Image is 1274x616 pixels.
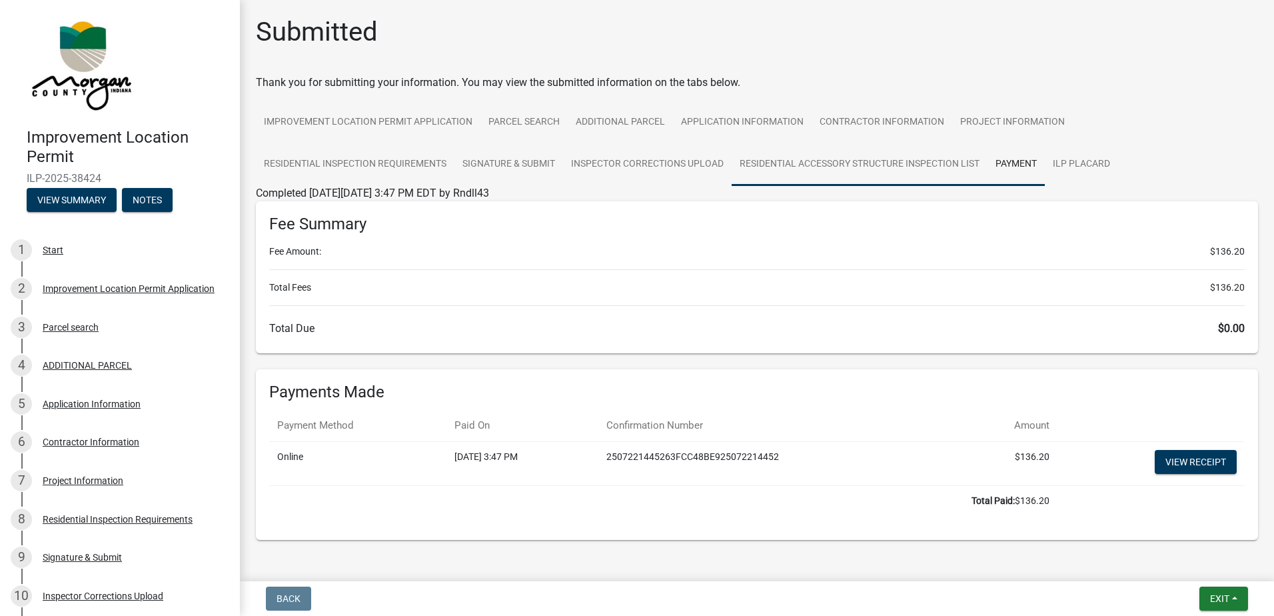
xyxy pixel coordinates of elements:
[454,143,563,186] a: Signature & Submit
[27,128,229,167] h4: Improvement Location Permit
[971,495,1015,506] b: Total Paid:
[563,143,732,186] a: Inspector Corrections Upload
[43,591,163,601] div: Inspector Corrections Upload
[43,245,63,255] div: Start
[959,441,1057,485] td: $136.20
[277,593,301,604] span: Back
[256,75,1258,91] div: Thank you for submitting your information. You may view the submitted information on the tabs below.
[1045,143,1118,186] a: ILP Placard
[43,399,141,409] div: Application Information
[446,410,598,441] th: Paid On
[43,284,215,293] div: Improvement Location Permit Application
[11,431,32,453] div: 6
[959,410,1057,441] th: Amount
[256,16,378,48] h1: Submitted
[269,322,1245,335] h6: Total Due
[27,172,213,185] span: ILP-2025-38424
[269,441,446,485] td: Online
[43,515,193,524] div: Residential Inspection Requirements
[1155,450,1237,474] a: View receipt
[812,101,952,144] a: Contractor Information
[269,485,1057,516] td: $136.20
[446,441,598,485] td: [DATE] 3:47 PM
[256,187,489,199] span: Completed [DATE][DATE] 3:47 PM EDT by Rndll43
[269,245,1245,259] li: Fee Amount:
[480,101,568,144] a: Parcel search
[269,383,1245,402] h6: Payments Made
[11,547,32,568] div: 9
[11,585,32,607] div: 10
[43,361,132,370] div: ADDITIONAL PARCEL
[952,101,1073,144] a: Project Information
[11,355,32,376] div: 4
[598,441,959,485] td: 2507221445263FCC48BE925072214452
[256,101,480,144] a: Improvement Location Permit Application
[43,476,123,485] div: Project Information
[598,410,959,441] th: Confirmation Number
[256,143,454,186] a: Residential Inspection Requirements
[11,509,32,530] div: 8
[11,393,32,415] div: 5
[43,553,122,562] div: Signature & Submit
[27,14,134,114] img: Morgan County, Indiana
[987,143,1045,186] a: Payment
[269,215,1245,234] h6: Fee Summary
[266,587,311,611] button: Back
[43,437,139,447] div: Contractor Information
[11,317,32,338] div: 3
[122,195,173,206] wm-modal-confirm: Notes
[1210,593,1229,604] span: Exit
[122,188,173,212] button: Notes
[11,278,32,299] div: 2
[568,101,673,144] a: ADDITIONAL PARCEL
[269,281,1245,295] li: Total Fees
[27,195,117,206] wm-modal-confirm: Summary
[11,239,32,261] div: 1
[1199,587,1248,611] button: Exit
[11,470,32,491] div: 7
[269,410,446,441] th: Payment Method
[43,323,99,332] div: Parcel search
[1210,281,1245,295] span: $136.20
[1218,322,1245,335] span: $0.00
[27,188,117,212] button: View Summary
[732,143,987,186] a: Residential Accessory Structure Inspection List
[1210,245,1245,259] span: $136.20
[673,101,812,144] a: Application Information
